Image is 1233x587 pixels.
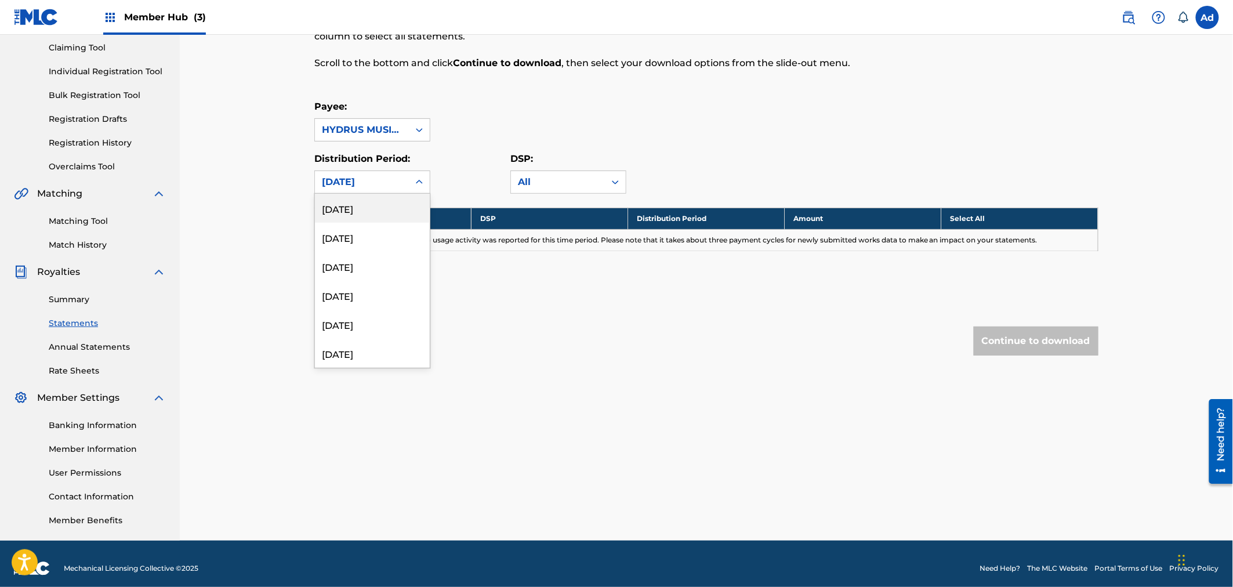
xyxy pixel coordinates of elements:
[1177,12,1189,23] div: Notifications
[785,208,941,229] th: Amount
[1147,6,1170,29] div: Help
[49,514,166,527] a: Member Benefits
[49,215,166,227] a: Matching Tool
[1196,6,1219,29] div: User Menu
[510,153,533,164] label: DSP:
[315,194,430,223] div: [DATE]
[1028,563,1088,574] a: The MLC Website
[1152,10,1166,24] img: help
[1122,10,1136,24] img: search
[49,42,166,54] a: Claiming Tool
[152,187,166,201] img: expand
[37,265,80,279] span: Royalties
[314,56,918,70] p: Scroll to the bottom and click , then select your download options from the slide-out menu.
[37,187,82,201] span: Matching
[64,563,198,574] span: Mechanical Licensing Collective © 2025
[49,317,166,329] a: Statements
[49,137,166,149] a: Registration History
[14,9,59,26] img: MLC Logo
[49,239,166,251] a: Match History
[1170,563,1219,574] a: Privacy Policy
[1175,531,1233,587] iframe: Chat Widget
[49,491,166,503] a: Contact Information
[980,563,1021,574] a: Need Help?
[1178,543,1185,578] div: Drag
[14,187,28,201] img: Matching
[322,123,402,137] div: HYDRUS MUSIC PUBLISHING LTD
[14,391,28,405] img: Member Settings
[322,175,402,189] div: [DATE]
[37,391,119,405] span: Member Settings
[14,265,28,279] img: Royalties
[49,467,166,479] a: User Permissions
[315,223,430,252] div: [DATE]
[49,365,166,377] a: Rate Sheets
[49,66,166,78] a: Individual Registration Tool
[315,339,430,368] div: [DATE]
[471,208,628,229] th: DSP
[49,419,166,432] a: Banking Information
[314,229,1098,251] td: No statement is available as no usage activity was reported for this time period. Please note tha...
[314,101,347,112] label: Payee:
[453,57,561,68] strong: Continue to download
[628,208,785,229] th: Distribution Period
[315,310,430,339] div: [DATE]
[315,281,430,310] div: [DATE]
[49,89,166,102] a: Bulk Registration Tool
[49,161,166,173] a: Overclaims Tool
[315,252,430,281] div: [DATE]
[1117,6,1140,29] a: Public Search
[49,113,166,125] a: Registration Drafts
[518,175,598,189] div: All
[103,10,117,24] img: Top Rightsholders
[941,208,1098,229] th: Select All
[49,443,166,455] a: Member Information
[152,391,166,405] img: expand
[1095,563,1163,574] a: Portal Terms of Use
[194,12,206,23] span: (3)
[152,265,166,279] img: expand
[1201,394,1233,488] iframe: Resource Center
[314,153,410,164] label: Distribution Period:
[124,10,206,24] span: Member Hub
[49,293,166,306] a: Summary
[49,341,166,353] a: Annual Statements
